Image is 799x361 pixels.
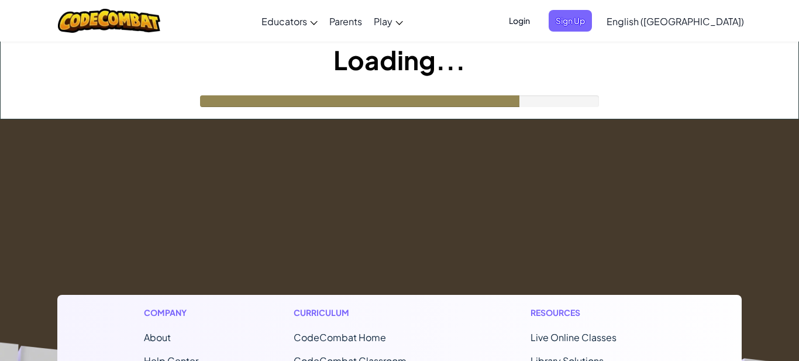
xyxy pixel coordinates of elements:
[549,10,592,32] button: Sign Up
[607,15,744,27] span: English ([GEOGRAPHIC_DATA])
[368,5,409,37] a: Play
[256,5,323,37] a: Educators
[58,9,160,33] img: CodeCombat logo
[531,307,655,319] h1: Resources
[144,307,198,319] h1: Company
[502,10,537,32] button: Login
[1,42,798,78] h1: Loading...
[294,331,386,343] span: CodeCombat Home
[601,5,750,37] a: English ([GEOGRAPHIC_DATA])
[531,331,617,343] a: Live Online Classes
[374,15,392,27] span: Play
[261,15,307,27] span: Educators
[323,5,368,37] a: Parents
[144,331,171,343] a: About
[294,307,435,319] h1: Curriculum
